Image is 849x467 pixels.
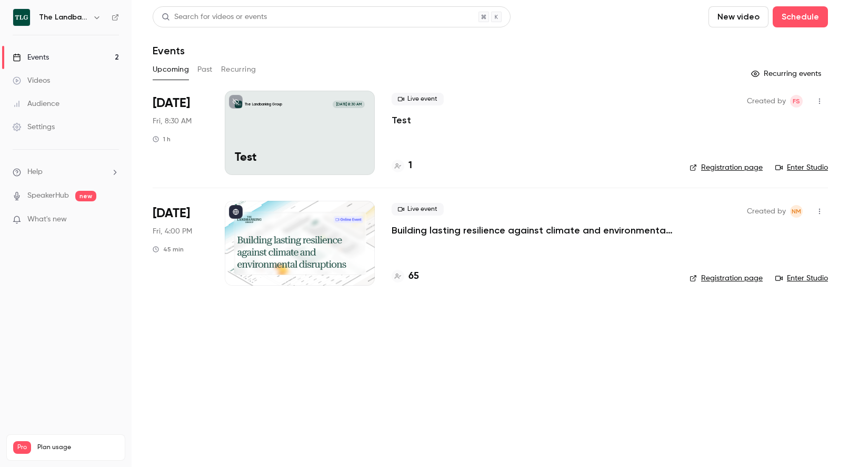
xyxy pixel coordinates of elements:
button: New video [708,6,768,27]
div: 1 h [153,135,171,143]
p: The Landbanking Group [245,102,282,107]
span: Created by [747,95,786,108]
span: [DATE] [153,205,190,222]
span: [DATE] [153,95,190,112]
span: Created by [747,205,786,218]
span: Fri, 4:00 PM [153,226,192,237]
div: Search for videos or events [162,12,267,23]
li: help-dropdown-opener [13,167,119,178]
button: Upcoming [153,61,189,78]
span: Fidelis Stuchtey [790,95,803,108]
div: Sep 19 Fri, 4:00 PM (Europe/Rome) [153,201,208,285]
a: Enter Studio [775,273,828,284]
button: Recurring events [746,65,828,82]
a: 65 [392,269,419,284]
div: Videos [13,75,50,86]
a: Registration page [690,162,763,173]
span: NM [792,205,801,218]
a: SpeakerHub [27,190,69,201]
span: new [75,191,96,201]
button: Past [197,61,213,78]
a: 1 [392,159,412,173]
button: Schedule [773,6,828,27]
div: 45 min [153,245,184,254]
span: Plan usage [37,443,118,452]
h6: The Landbanking Group [39,12,88,23]
p: Test [235,151,365,165]
span: FS [793,95,800,108]
h4: 65 [408,269,419,284]
span: Help [27,167,43,178]
a: Building lasting resilience against climate and environmental disruptions [392,224,673,237]
button: Recurring [221,61,256,78]
h1: Events [153,44,185,57]
div: Sep 19 Fri, 8:30 AM (Europe/Berlin) [153,91,208,175]
div: Audience [13,99,59,109]
img: The Landbanking Group [13,9,30,26]
span: What's new [27,214,67,225]
span: [DATE] 8:30 AM [333,101,364,108]
a: TestThe Landbanking Group[DATE] 8:30 AMTest [225,91,375,175]
a: Registration page [690,273,763,284]
h4: 1 [408,159,412,173]
span: Fri, 8:30 AM [153,116,192,127]
a: Enter Studio [775,162,828,173]
span: Live event [392,93,444,105]
div: Settings [13,122,55,132]
span: Pro [13,441,31,454]
span: Live event [392,203,444,216]
a: Test [392,114,411,127]
span: Nicola Maglio [790,205,803,218]
div: Events [13,52,49,63]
